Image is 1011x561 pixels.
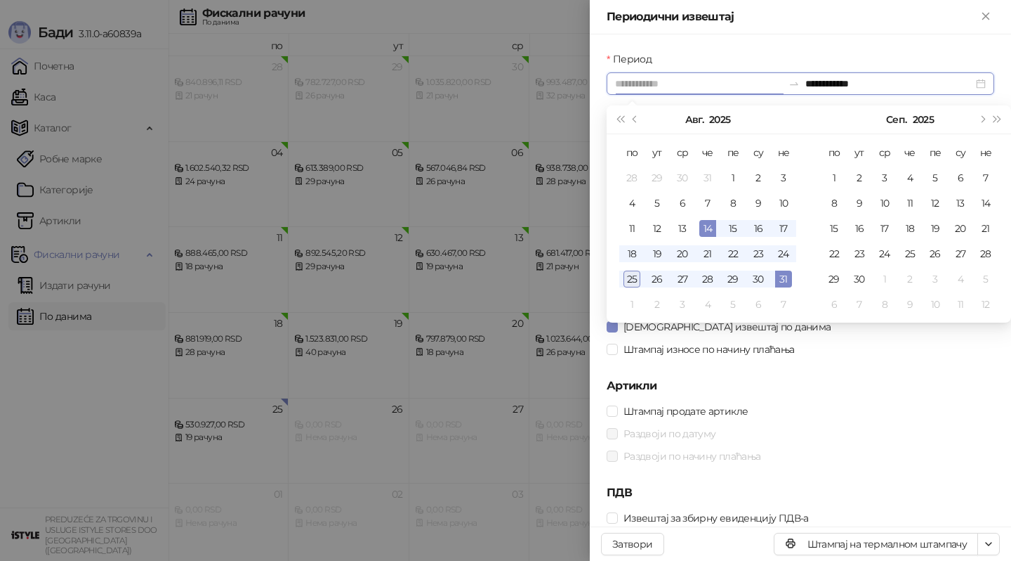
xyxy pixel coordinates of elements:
[645,216,670,241] td: 2025-08-12
[901,195,918,212] div: 11
[618,342,800,357] span: Штампај износе по начину плаћања
[775,195,792,212] div: 10
[771,241,796,266] td: 2025-08-24
[775,296,792,313] div: 7
[623,245,640,262] div: 18
[948,266,973,292] td: 2025-10-04
[977,296,994,313] div: 12
[927,271,944,288] div: 3
[623,220,640,237] div: 11
[990,105,1005,134] button: Следећа година (Control + right)
[821,191,847,216] td: 2025-09-08
[775,220,792,237] div: 17
[897,165,923,191] td: 2025-09-04
[750,296,767,313] div: 6
[618,404,753,419] span: Штампај продате артикле
[670,165,695,191] td: 2025-07-30
[725,220,741,237] div: 15
[618,449,766,464] span: Раздвоји по начину плаћања
[619,292,645,317] td: 2025-09-01
[973,165,998,191] td: 2025-09-07
[771,266,796,292] td: 2025-08-31
[601,533,664,555] button: Затвори
[821,216,847,241] td: 2025-09-15
[847,191,872,216] td: 2025-09-09
[923,216,948,241] td: 2025-09-19
[623,296,640,313] div: 1
[619,140,645,165] th: по
[725,195,741,212] div: 8
[897,266,923,292] td: 2025-10-02
[775,271,792,288] div: 31
[872,140,897,165] th: ср
[746,140,771,165] th: су
[948,140,973,165] th: су
[876,271,893,288] div: 1
[645,241,670,266] td: 2025-08-19
[923,165,948,191] td: 2025-09-05
[720,241,746,266] td: 2025-08-22
[645,140,670,165] th: ут
[927,296,944,313] div: 10
[821,292,847,317] td: 2025-10-06
[851,245,868,262] div: 23
[774,533,978,555] button: Штампај на термалном штампачу
[886,105,906,134] button: Изабери месец
[670,266,695,292] td: 2025-08-27
[750,169,767,186] div: 2
[977,271,994,288] div: 5
[952,169,969,186] div: 6
[948,165,973,191] td: 2025-09-06
[607,484,994,501] h5: ПДВ
[699,220,716,237] div: 14
[847,140,872,165] th: ут
[847,292,872,317] td: 2025-10-07
[612,105,628,134] button: Претходна година (Control + left)
[709,105,730,134] button: Изабери годину
[897,216,923,241] td: 2025-09-18
[788,78,800,89] span: to
[973,292,998,317] td: 2025-10-12
[725,271,741,288] div: 29
[973,266,998,292] td: 2025-10-05
[923,292,948,317] td: 2025-10-10
[619,266,645,292] td: 2025-08-25
[826,296,842,313] div: 6
[952,220,969,237] div: 20
[670,241,695,266] td: 2025-08-20
[699,271,716,288] div: 28
[750,271,767,288] div: 30
[699,195,716,212] div: 7
[927,245,944,262] div: 26
[876,220,893,237] div: 17
[699,296,716,313] div: 4
[821,140,847,165] th: по
[720,140,746,165] th: пе
[618,426,721,441] span: Раздвоји по датуму
[897,191,923,216] td: 2025-09-11
[771,165,796,191] td: 2025-08-03
[901,245,918,262] div: 25
[872,191,897,216] td: 2025-09-10
[695,216,720,241] td: 2025-08-14
[670,216,695,241] td: 2025-08-13
[876,296,893,313] div: 8
[607,8,977,25] div: Периодични извештај
[913,105,934,134] button: Изабери годину
[674,220,691,237] div: 13
[670,191,695,216] td: 2025-08-06
[952,296,969,313] div: 11
[973,191,998,216] td: 2025-09-14
[847,266,872,292] td: 2025-09-30
[876,169,893,186] div: 3
[927,220,944,237] div: 19
[872,292,897,317] td: 2025-10-08
[649,296,666,313] div: 2
[952,195,969,212] div: 13
[649,195,666,212] div: 5
[607,378,994,394] h5: Артикли
[821,241,847,266] td: 2025-09-22
[615,76,783,91] input: Период
[674,245,691,262] div: 20
[872,266,897,292] td: 2025-10-01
